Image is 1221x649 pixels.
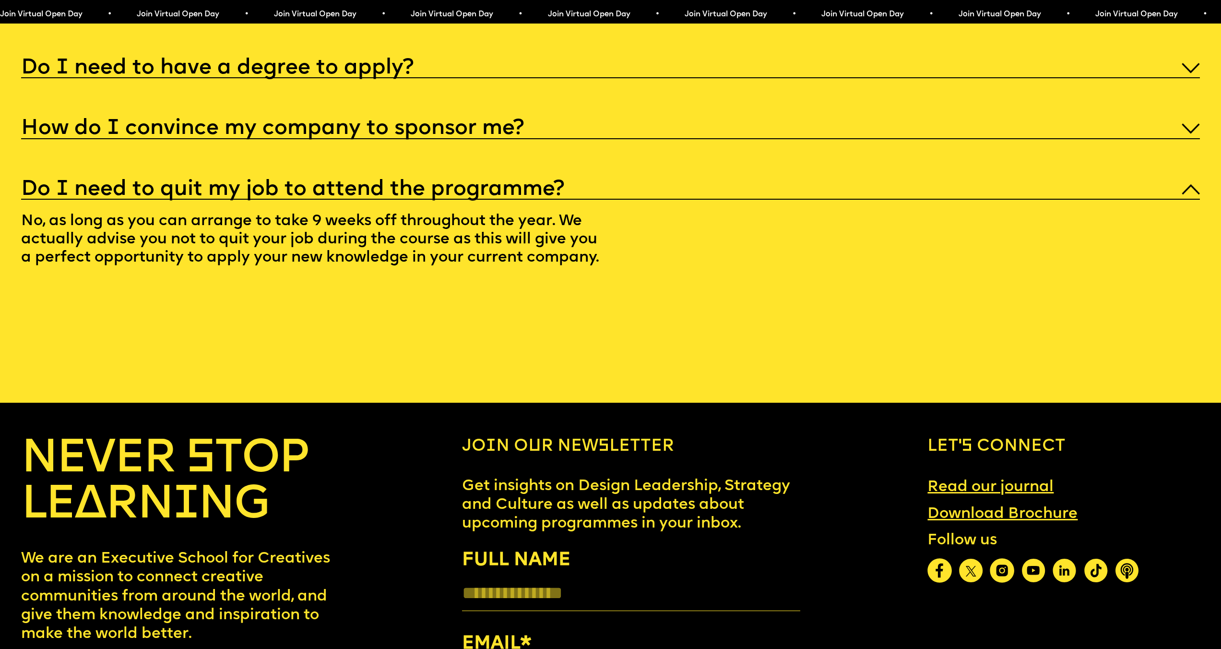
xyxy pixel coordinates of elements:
span: • [791,11,795,18]
h5: Do I need to quit my job to attend the programme? [21,185,564,194]
p: Get insights on Design Leadership, Strategy and Culture as well as updates about upcoming program... [462,477,800,533]
span: • [654,11,658,18]
div: Follow us [927,531,1139,550]
h6: Let’s connect [927,437,1199,457]
a: Read our journal [919,469,1062,505]
h6: Join our newsletter [462,437,800,457]
span: • [380,11,384,18]
span: • [517,11,522,18]
a: Download Brochure [919,496,1086,532]
span: • [928,11,932,18]
span: • [243,11,248,18]
h5: How do I convince my company to sponsor me? [21,124,524,133]
h4: NEVER STOP LEARNING [21,437,335,529]
span: • [106,11,110,18]
h5: Do I need to have a degree to apply? [21,63,414,73]
p: No, as long as you can arrange to take 9 weeks off throughout the year. We actually advise you no... [21,200,635,284]
span: • [1065,11,1069,18]
label: FULL NAME [462,546,800,575]
span: • [1202,11,1206,18]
